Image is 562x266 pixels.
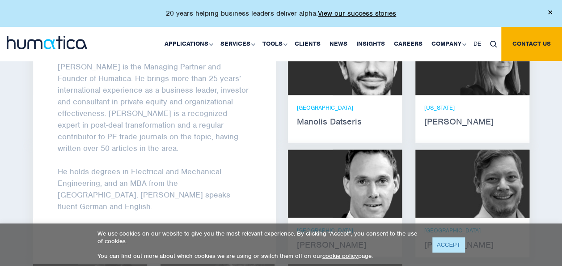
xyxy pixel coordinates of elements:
a: Applications [160,27,216,61]
a: View our success stories [318,9,396,18]
p: He holds degrees in Electrical and Mechanical Engineering, and an MBA from the [GEOGRAPHIC_DATA].... [58,166,251,212]
p: You can find out more about which cookies we are using or switch them off on our page. [97,252,421,260]
a: Clients [290,27,325,61]
a: Careers [389,27,427,61]
p: We use cookies on our website to give you the most relevant experience. By clicking “Accept”, you... [97,230,421,245]
img: Andreas Knobloch [333,150,402,218]
img: logo [7,36,87,49]
p: 20 years helping business leaders deliver alpha. [166,9,396,18]
a: DE [469,27,486,61]
a: ACCEPT [432,237,465,252]
p: [PERSON_NAME] is the Managing Partner and Founder of Humatica. He brings more than 25 years’ inte... [58,61,251,154]
a: Insights [352,27,389,61]
strong: [PERSON_NAME] [424,118,520,125]
img: Claudio Limacher [460,150,529,218]
strong: Manolis Datseris [297,118,393,125]
a: Services [216,27,258,61]
p: [GEOGRAPHIC_DATA] [297,104,393,112]
a: Contact us [501,27,562,61]
a: News [325,27,352,61]
span: DE [473,40,481,47]
img: search_icon [490,41,497,47]
p: [US_STATE] [424,104,520,112]
a: Tools [258,27,290,61]
a: Company [427,27,469,61]
a: cookie policy [322,252,358,260]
